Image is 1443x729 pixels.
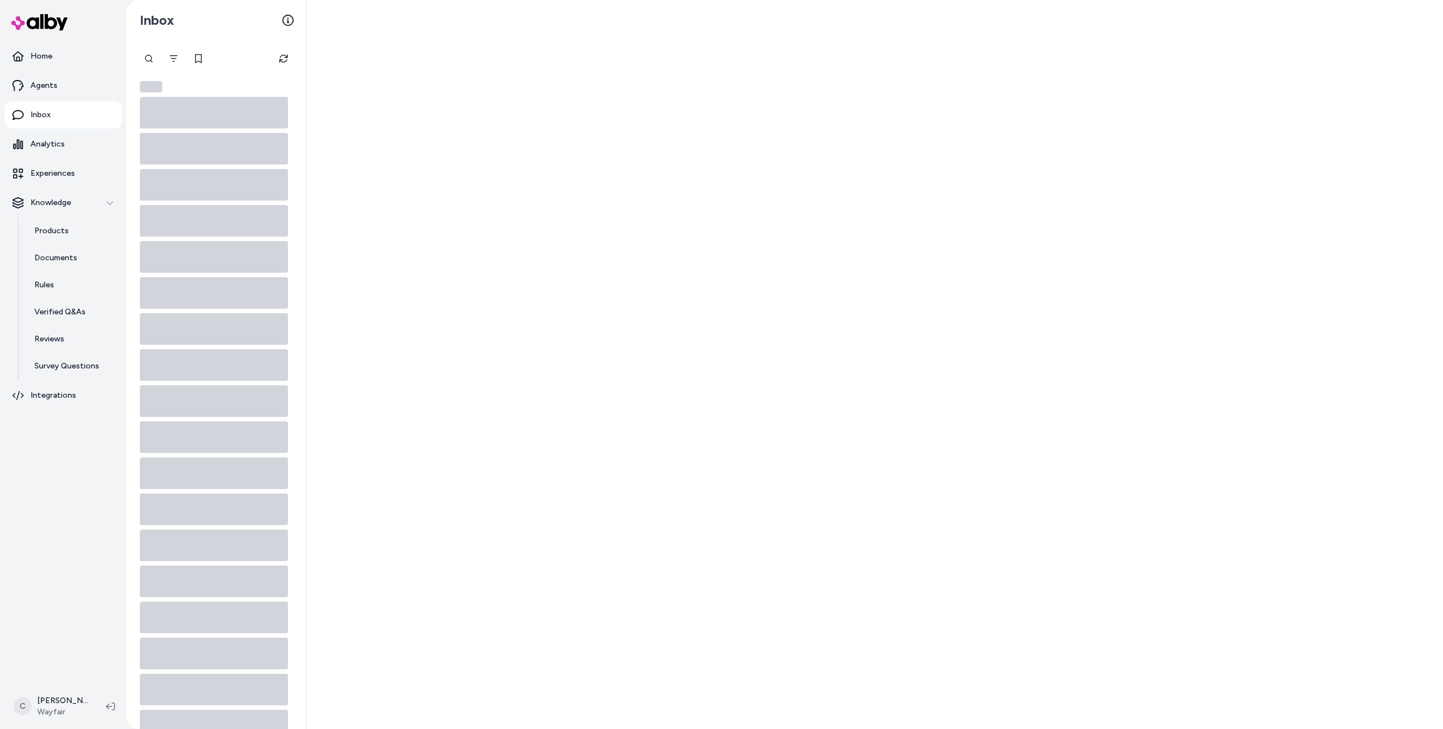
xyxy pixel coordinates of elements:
[30,168,75,179] p: Experiences
[34,306,86,318] p: Verified Q&As
[34,225,69,237] p: Products
[37,695,88,706] p: [PERSON_NAME]
[23,245,122,272] a: Documents
[140,12,174,29] h2: Inbox
[30,51,52,62] p: Home
[30,80,57,91] p: Agents
[272,47,295,70] button: Refresh
[30,390,76,401] p: Integrations
[30,139,65,150] p: Analytics
[5,382,122,409] a: Integrations
[5,72,122,99] a: Agents
[23,353,122,380] a: Survey Questions
[23,272,122,299] a: Rules
[7,688,97,724] button: C[PERSON_NAME]Wayfair
[5,101,122,128] a: Inbox
[34,361,99,372] p: Survey Questions
[30,109,51,121] p: Inbox
[23,299,122,326] a: Verified Q&As
[23,326,122,353] a: Reviews
[5,131,122,158] a: Analytics
[5,43,122,70] a: Home
[34,334,64,345] p: Reviews
[30,197,71,208] p: Knowledge
[162,47,185,70] button: Filter
[23,217,122,245] a: Products
[34,252,77,264] p: Documents
[5,160,122,187] a: Experiences
[11,14,68,30] img: alby Logo
[14,697,32,715] span: C
[34,279,54,291] p: Rules
[37,706,88,718] span: Wayfair
[5,189,122,216] button: Knowledge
